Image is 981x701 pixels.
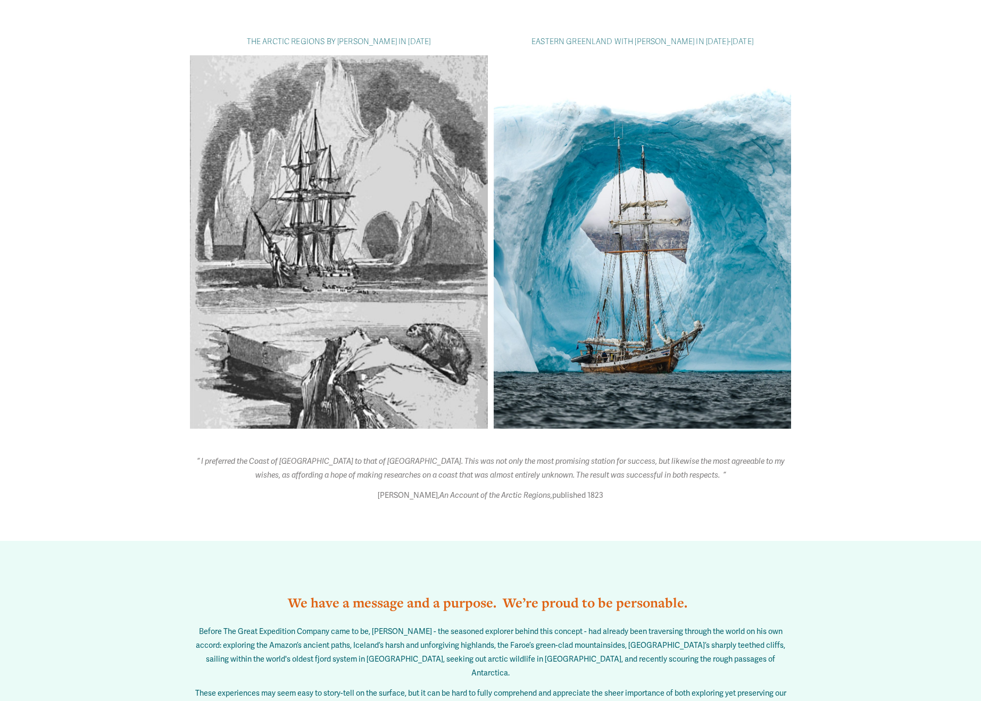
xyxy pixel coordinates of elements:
[378,491,603,500] span: [PERSON_NAME], published 1823
[196,627,787,678] span: Before The Great Expedition Company came to be, [PERSON_NAME] - the seasoned explorer behind this...
[439,491,552,500] em: An Account of the Arctic Regions,
[197,457,786,480] em: “ I preferred the Coast of [GEOGRAPHIC_DATA] to that of [GEOGRAPHIC_DATA]. This was not only the ...
[288,594,687,612] strong: We have a message and a purpose. We’re proud to be personable.
[531,37,753,46] code: EASTERN GREENLAND WITH [PERSON_NAME] IN [DATE]-[DATE]
[247,37,430,46] code: THE ARCTIC REGIONS BY [PERSON_NAME] IN [DATE]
